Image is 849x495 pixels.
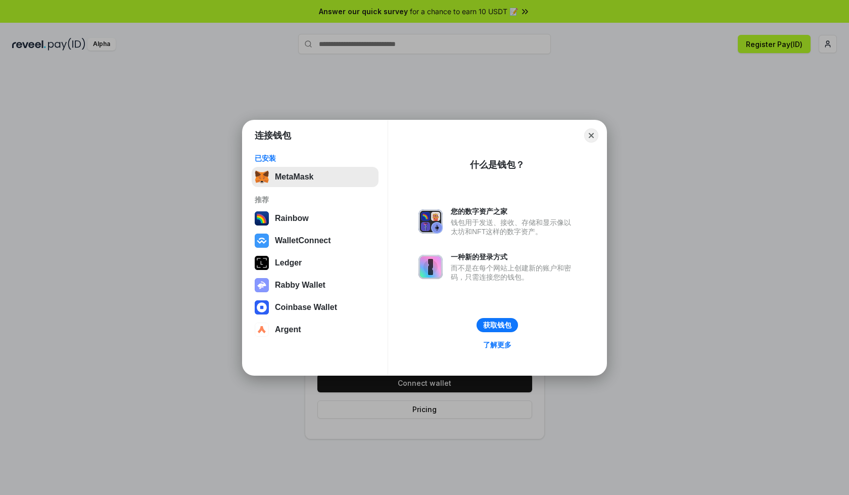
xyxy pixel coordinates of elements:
[477,338,517,351] a: 了解更多
[255,195,375,204] div: 推荐
[252,167,379,187] button: MetaMask
[255,234,269,248] img: svg+xml,%3Csvg%20width%3D%2228%22%20height%3D%2228%22%20viewBox%3D%220%200%2028%2028%22%20fill%3D...
[470,159,525,171] div: 什么是钱包？
[275,236,331,245] div: WalletConnect
[255,323,269,337] img: svg+xml,%3Csvg%20width%3D%2228%22%20height%3D%2228%22%20viewBox%3D%220%200%2028%2028%22%20fill%3D...
[483,340,511,349] div: 了解更多
[252,275,379,295] button: Rabby Wallet
[451,218,576,236] div: 钱包用于发送、接收、存储和显示像以太坊和NFT这样的数字资产。
[255,278,269,292] img: svg+xml,%3Csvg%20xmlns%3D%22http%3A%2F%2Fwww.w3.org%2F2000%2Fsvg%22%20fill%3D%22none%22%20viewBox...
[275,214,309,223] div: Rainbow
[584,128,598,143] button: Close
[275,281,325,290] div: Rabby Wallet
[483,321,511,330] div: 获取钱包
[275,172,313,182] div: MetaMask
[252,253,379,273] button: Ledger
[451,252,576,261] div: 一种新的登录方式
[418,255,443,279] img: svg+xml,%3Csvg%20xmlns%3D%22http%3A%2F%2Fwww.w3.org%2F2000%2Fsvg%22%20fill%3D%22none%22%20viewBox...
[252,320,379,340] button: Argent
[451,207,576,216] div: 您的数字资产之家
[255,154,375,163] div: 已安装
[418,209,443,234] img: svg+xml,%3Csvg%20xmlns%3D%22http%3A%2F%2Fwww.w3.org%2F2000%2Fsvg%22%20fill%3D%22none%22%20viewBox...
[255,170,269,184] img: svg+xml,%3Csvg%20fill%3D%22none%22%20height%3D%2233%22%20viewBox%3D%220%200%2035%2033%22%20width%...
[275,303,337,312] div: Coinbase Wallet
[255,211,269,226] img: svg+xml,%3Csvg%20width%3D%22120%22%20height%3D%22120%22%20viewBox%3D%220%200%20120%20120%22%20fil...
[252,231,379,251] button: WalletConnect
[275,325,301,334] div: Argent
[451,263,576,282] div: 而不是在每个网站上创建新的账户和密码，只需连接您的钱包。
[255,256,269,270] img: svg+xml,%3Csvg%20xmlns%3D%22http%3A%2F%2Fwww.w3.org%2F2000%2Fsvg%22%20width%3D%2228%22%20height%3...
[255,129,291,142] h1: 连接钱包
[477,318,518,332] button: 获取钱包
[275,258,302,267] div: Ledger
[255,300,269,314] img: svg+xml,%3Csvg%20width%3D%2228%22%20height%3D%2228%22%20viewBox%3D%220%200%2028%2028%22%20fill%3D...
[252,208,379,229] button: Rainbow
[252,297,379,318] button: Coinbase Wallet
